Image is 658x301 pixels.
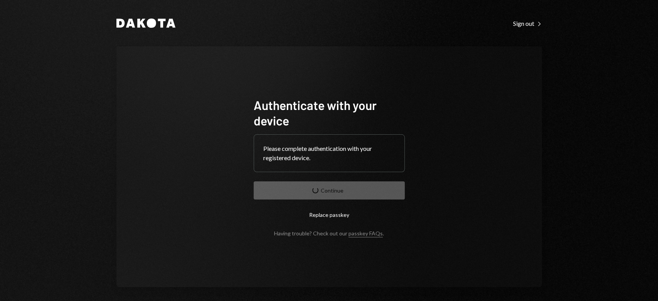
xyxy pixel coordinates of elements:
[254,97,405,128] h1: Authenticate with your device
[513,20,542,27] div: Sign out
[348,230,383,237] a: passkey FAQs
[274,230,384,237] div: Having trouble? Check out our .
[254,206,405,224] button: Replace passkey
[513,19,542,27] a: Sign out
[263,144,395,162] div: Please complete authentication with your registered device.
